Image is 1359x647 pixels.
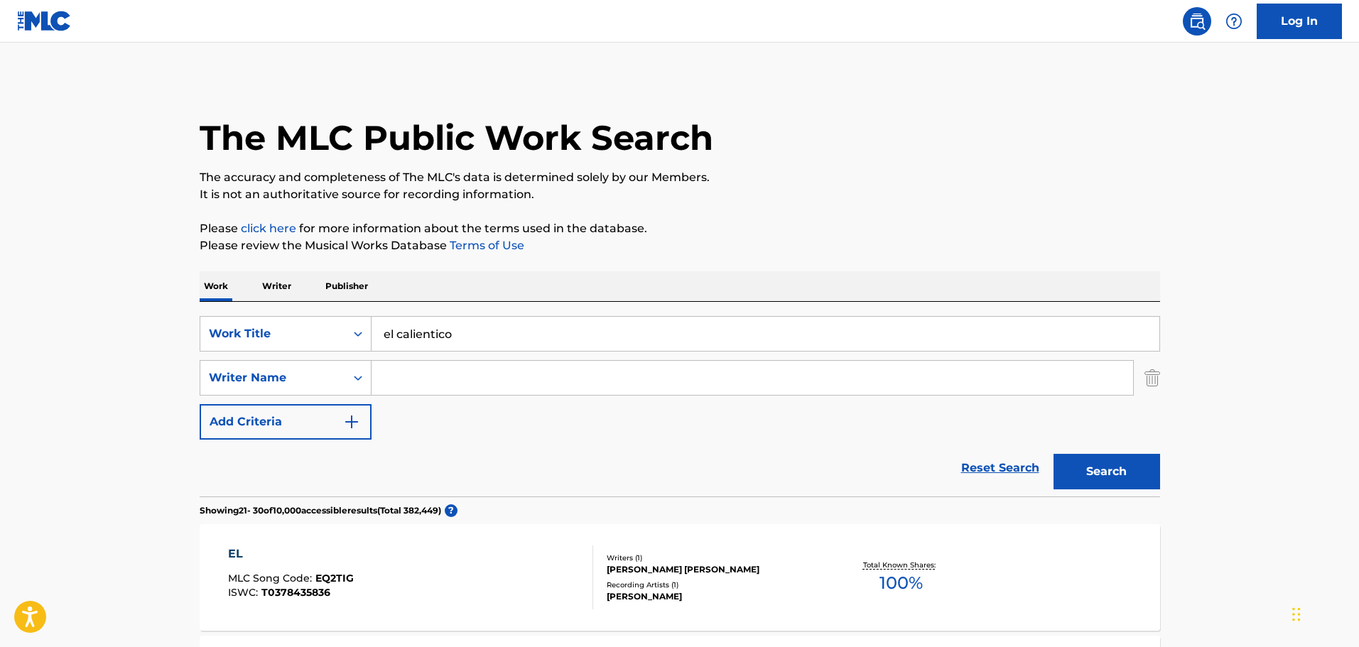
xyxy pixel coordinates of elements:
[200,504,441,517] p: Showing 21 - 30 of 10,000 accessible results (Total 382,449 )
[200,237,1160,254] p: Please review the Musical Works Database
[228,572,315,585] span: MLC Song Code :
[1225,13,1242,30] img: help
[200,169,1160,186] p: The accuracy and completeness of The MLC's data is determined solely by our Members.
[17,11,72,31] img: MLC Logo
[1189,13,1206,30] img: search
[1054,454,1160,489] button: Search
[200,186,1160,203] p: It is not an authoritative source for recording information.
[863,560,939,570] p: Total Known Shares:
[607,590,821,603] div: [PERSON_NAME]
[607,553,821,563] div: Writers ( 1 )
[447,239,524,252] a: Terms of Use
[1183,7,1211,36] a: Public Search
[321,271,372,301] p: Publisher
[200,116,713,159] h1: The MLC Public Work Search
[200,524,1160,631] a: ELMLC Song Code:EQ2TIGISWC:T0378435836Writers (1)[PERSON_NAME] [PERSON_NAME]Recording Artists (1)...
[1220,7,1248,36] div: Help
[954,452,1046,484] a: Reset Search
[1288,579,1359,647] iframe: Chat Widget
[228,586,261,599] span: ISWC :
[241,222,296,235] a: click here
[1292,593,1301,636] div: Drag
[1257,4,1342,39] a: Log In
[200,220,1160,237] p: Please for more information about the terms used in the database.
[315,572,354,585] span: EQ2TIG
[209,325,337,342] div: Work Title
[445,504,457,517] span: ?
[1144,360,1160,396] img: Delete Criterion
[343,413,360,430] img: 9d2ae6d4665cec9f34b9.svg
[200,316,1160,496] form: Search Form
[607,563,821,576] div: [PERSON_NAME] [PERSON_NAME]
[228,545,354,562] div: EL
[261,586,330,599] span: T0378435836
[209,369,337,386] div: Writer Name
[879,570,923,596] span: 100 %
[258,271,296,301] p: Writer
[607,580,821,590] div: Recording Artists ( 1 )
[200,271,232,301] p: Work
[200,404,372,440] button: Add Criteria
